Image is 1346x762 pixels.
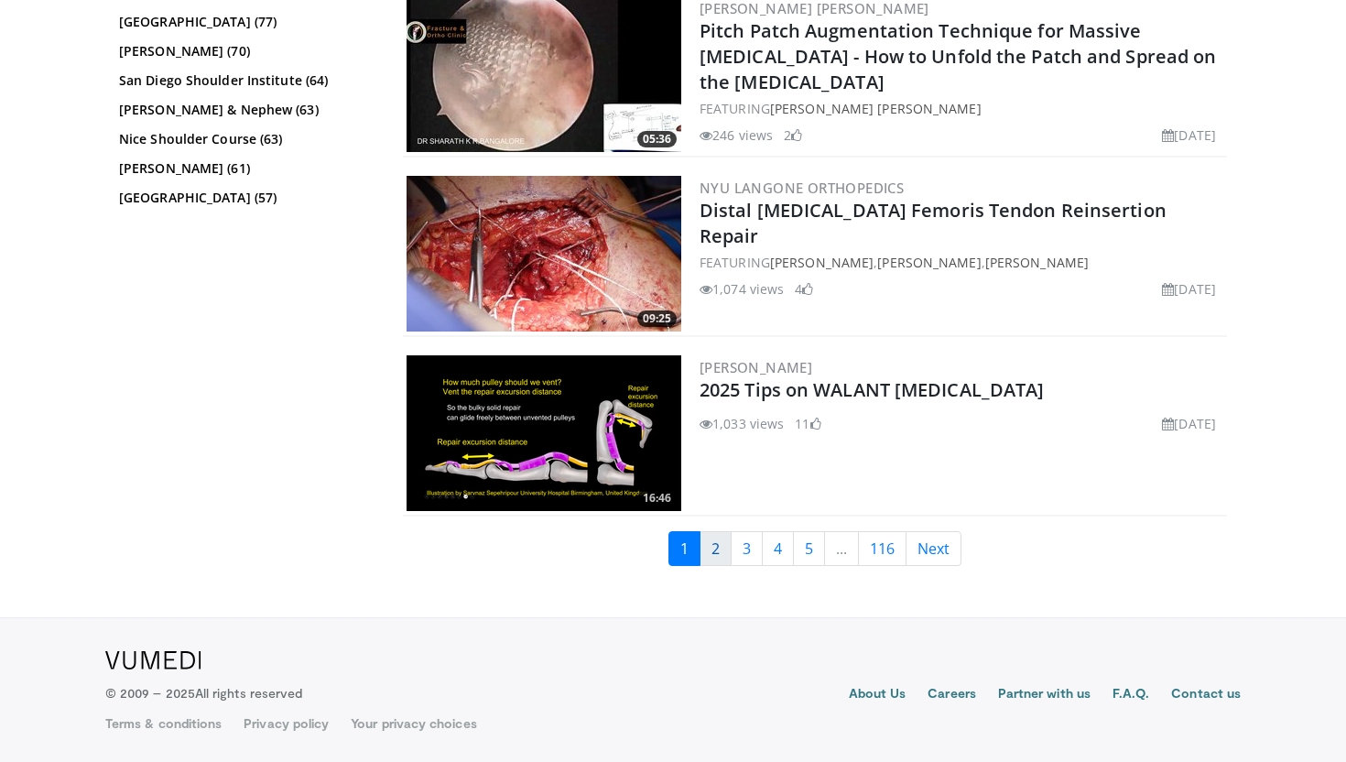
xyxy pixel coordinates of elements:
[858,531,906,566] a: 116
[793,531,825,566] a: 5
[119,71,371,90] a: San Diego Shoulder Institute (64)
[770,100,982,117] a: [PERSON_NAME] [PERSON_NAME]
[105,651,201,669] img: VuMedi Logo
[795,414,820,433] li: 11
[700,358,812,376] a: [PERSON_NAME]
[700,99,1223,118] div: FEATURING
[1162,279,1216,299] li: [DATE]
[403,531,1227,566] nav: Search results pages
[1113,684,1149,706] a: F.A.Q.
[1171,684,1241,706] a: Contact us
[105,684,302,702] p: © 2009 – 2025
[700,414,784,433] li: 1,033 views
[700,279,784,299] li: 1,074 views
[700,253,1223,272] div: FEATURING , ,
[1162,125,1216,145] li: [DATE]
[700,18,1216,94] a: Pitch Patch Augmentation Technique for Massive [MEDICAL_DATA] - How to Unfold the Patch and Sprea...
[700,531,732,566] a: 2
[770,254,874,271] a: [PERSON_NAME]
[928,684,976,706] a: Careers
[407,176,681,332] a: 09:25
[119,189,371,207] a: [GEOGRAPHIC_DATA] (57)
[244,714,329,733] a: Privacy policy
[668,531,700,566] a: 1
[849,684,906,706] a: About Us
[351,714,476,733] a: Your privacy choices
[877,254,981,271] a: [PERSON_NAME]
[700,125,773,145] li: 246 views
[195,685,302,701] span: All rights reserved
[637,490,677,506] span: 16:46
[731,531,763,566] a: 3
[637,131,677,147] span: 05:36
[998,684,1091,706] a: Partner with us
[784,125,802,145] li: 2
[119,42,371,60] a: [PERSON_NAME] (70)
[700,198,1167,248] a: Distal [MEDICAL_DATA] Femoris Tendon Reinsertion Repair
[407,355,681,511] img: 431652a9-405c-473d-8e14-3a3274175336.png.300x170_q85_crop-smart_upscale.png
[407,355,681,511] a: 16:46
[119,13,371,31] a: [GEOGRAPHIC_DATA] (77)
[407,176,681,332] img: 4075f120-8078-4b2a-8e9d-11b9ecb0890d.jpg.300x170_q85_crop-smart_upscale.jpg
[119,130,371,148] a: Nice Shoulder Course (63)
[1162,414,1216,433] li: [DATE]
[119,101,371,119] a: [PERSON_NAME] & Nephew (63)
[762,531,794,566] a: 4
[906,531,961,566] a: Next
[795,279,813,299] li: 4
[700,179,904,197] a: NYU Langone Orthopedics
[637,310,677,327] span: 09:25
[105,714,222,733] a: Terms & conditions
[119,159,371,178] a: [PERSON_NAME] (61)
[985,254,1089,271] a: [PERSON_NAME]
[700,377,1044,402] a: 2025 Tips on WALANT [MEDICAL_DATA]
